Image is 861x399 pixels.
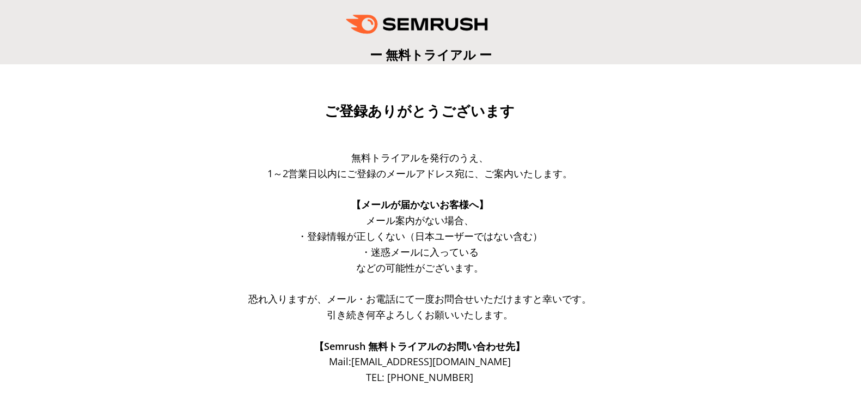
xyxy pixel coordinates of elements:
span: メール案内がない場合、 [366,214,474,227]
span: 1～2営業日以内にご登録のメールアドレス宛に、ご案内いたします。 [267,167,572,180]
span: 恐れ入りますが、メール・お電話にて一度お問合せいただけますと幸いです。 [248,292,591,305]
span: ・登録情報が正しくない（日本ユーザーではない含む） [297,229,542,243]
span: 引き続き何卒よろしくお願いいたします。 [327,308,513,321]
span: 【Semrush 無料トライアルのお問い合わせ先】 [314,340,525,353]
span: などの可能性がございます。 [356,261,484,274]
span: TEL: [PHONE_NUMBER] [366,371,473,384]
span: 無料トライアルを発行のうえ、 [351,151,488,164]
span: Mail: [EMAIL_ADDRESS][DOMAIN_NAME] [329,355,511,368]
span: 【メールが届かないお客様へ】 [351,198,488,211]
span: ー 無料トライアル ー [370,46,492,63]
span: ご登録ありがとうございます [325,103,515,119]
span: ・迷惑メールに入っている [361,245,479,258]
